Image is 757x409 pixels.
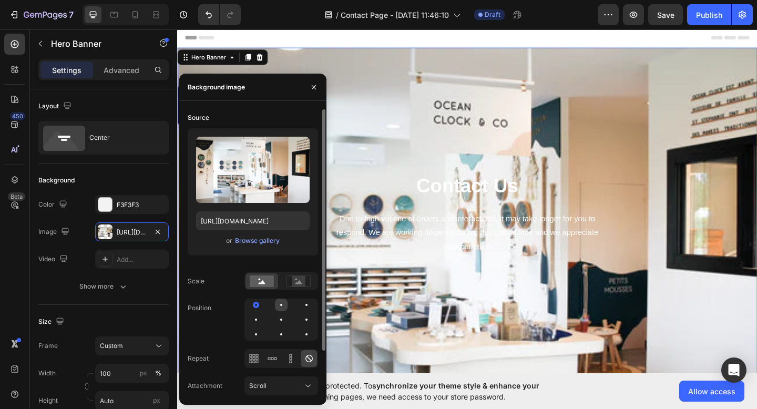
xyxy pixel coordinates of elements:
button: Browse gallery [234,236,280,246]
span: Contact Page - [DATE] 11:46:10 [341,9,449,21]
div: Center [89,126,154,150]
div: Show more [79,281,128,292]
div: Repeat [188,354,209,363]
p: Advanced [104,65,139,76]
div: F3F3F3 [117,200,166,210]
div: Undo/Redo [198,4,241,25]
p: Contact Us [9,158,622,186]
p: Hero Banner [51,37,140,50]
span: Save [657,11,674,19]
div: Source [188,113,209,122]
span: / [336,9,339,21]
div: Hero Banner [13,27,55,37]
div: px [140,369,147,378]
span: px [153,396,160,404]
button: px [152,367,165,380]
input: https://example.com/image.jpg [196,211,310,230]
button: Custom [95,336,169,355]
div: Beta [8,192,25,201]
p: 7 [69,8,74,21]
input: px% [95,364,169,383]
span: Allow access [688,386,735,397]
div: Scale [188,277,204,286]
button: Save [648,4,683,25]
div: Video [38,252,70,267]
div: Background image [188,83,245,92]
div: Add... [117,255,166,264]
span: Scroll [249,382,267,390]
span: Draft [485,10,500,19]
button: Scroll [244,376,318,395]
div: Size [38,315,66,329]
div: Image [38,225,71,239]
button: Allow access [679,381,744,402]
span: synchronize your theme style & enhance your experience [244,381,539,401]
p: Settings [52,65,81,76]
div: Position [188,303,211,313]
span: Custom [100,341,123,351]
p: Due to high volume of orders and interactions, it may take longer for you to respond. We are work... [167,200,464,246]
img: preview-image [196,137,310,203]
iframe: Design area [177,28,757,374]
label: Width [38,369,56,378]
div: Background [38,176,75,185]
button: Publish [687,4,731,25]
button: 7 [4,4,78,25]
button: % [137,367,150,380]
div: Publish [696,9,722,21]
div: Attachment [188,381,222,391]
div: 450 [10,112,25,120]
div: [URL][DOMAIN_NAME] [117,228,147,237]
div: Browse gallery [235,236,280,246]
div: Color [38,198,69,212]
div: Open Intercom Messenger [721,357,746,383]
span: or [226,234,232,247]
label: Height [38,396,58,405]
span: Your page is password protected. To when designing pages, we need access to your store password. [244,380,580,402]
label: Frame [38,341,58,351]
button: Show more [38,277,169,296]
div: % [155,369,161,378]
div: Layout [38,99,74,114]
